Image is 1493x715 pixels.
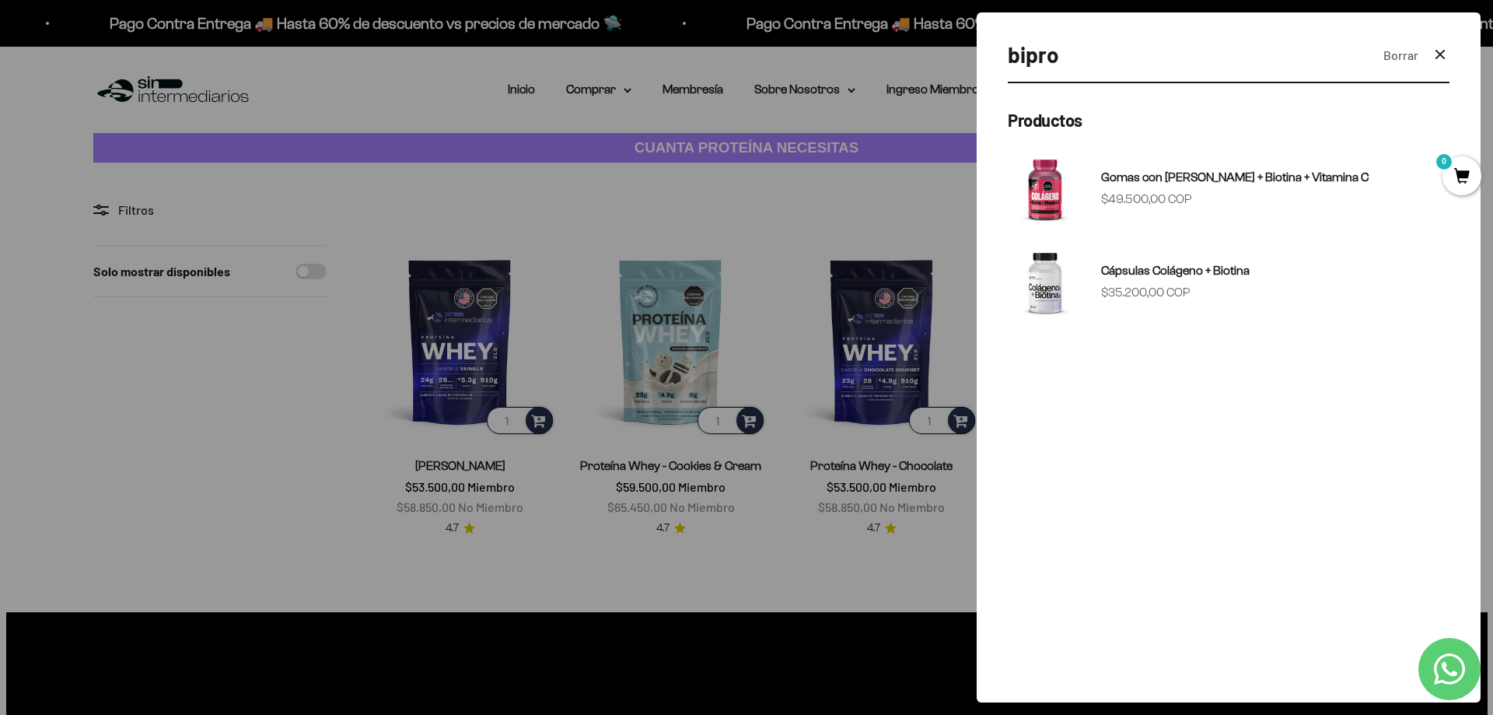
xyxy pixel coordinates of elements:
img: Cápsulas Colágeno + Biotina [1008,244,1082,319]
img: Gomas con Colageno + Biotina + Vitamina C [1008,151,1082,226]
button: Productos [1008,108,1082,132]
span: Gomas con [PERSON_NAME] + Biotina + Vitamina C [1101,170,1369,184]
a: Cápsulas Colágeno + Biotina $35.200,00 COP [1008,244,1449,319]
button: Borrar [1383,45,1418,65]
sale-price: $49.500,00 COP [1101,189,1192,209]
mark: 0 [1435,152,1453,171]
span: Cápsulas Colágeno + Biotina [1101,264,1250,277]
sale-price: $35.200,00 COP [1101,282,1191,303]
a: 0 [1442,169,1481,186]
a: Gomas con [PERSON_NAME] + Biotina + Vitamina C $49.500,00 COP [1008,151,1449,226]
input: Buscar [1008,37,1371,72]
